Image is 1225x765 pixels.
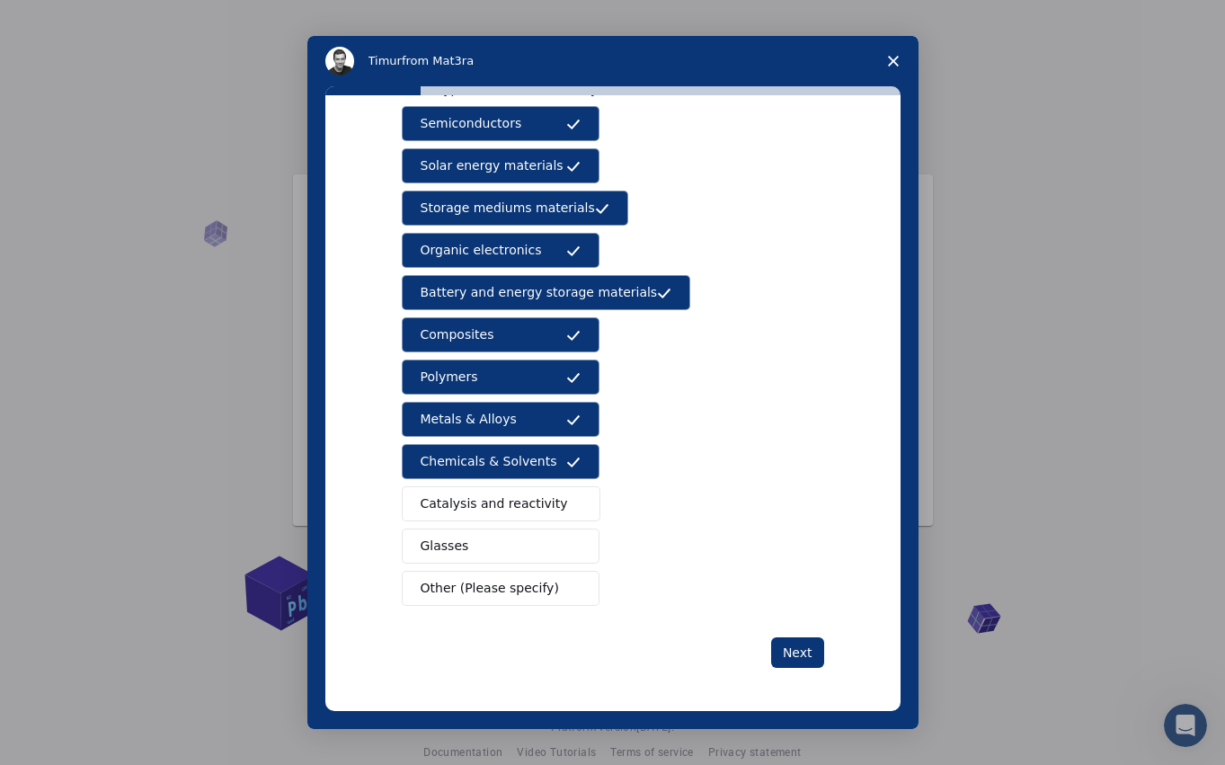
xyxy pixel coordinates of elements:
span: Battery and energy storage materials [421,283,658,302]
span: Organic electronics [421,241,542,260]
button: Composites [402,317,599,352]
span: Chemicals & Solvents [421,452,557,471]
span: Solar energy materials [421,156,564,175]
span: Glasses [421,537,469,556]
span: from Mat3ra [402,54,474,67]
span: Close survey [868,36,919,86]
span: Storage mediums materials [421,199,595,218]
span: Composites [421,325,494,344]
span: Other (Please specify) [421,579,559,598]
span: Semiconductors [421,114,522,133]
span: Support [38,13,102,29]
button: Polymers [402,360,599,395]
button: Storage mediums materials [402,191,628,226]
span: Timur [368,54,402,67]
button: Glasses [402,529,599,564]
img: Profile image for Timur [325,47,354,76]
button: Semiconductors [402,106,599,141]
span: Metals & Alloys [421,410,517,429]
button: Other (Please specify) [402,571,599,606]
button: Battery and energy storage materials [402,275,691,310]
button: Catalysis and reactivity [402,486,601,521]
span: Catalysis and reactivity [421,494,568,513]
button: Chemicals & Solvents [402,444,599,479]
button: Next [771,637,824,668]
button: Organic electronics [402,233,599,268]
button: Metals & Alloys [402,402,599,437]
span: Polymers [421,368,478,387]
button: Solar energy materials [402,148,599,183]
